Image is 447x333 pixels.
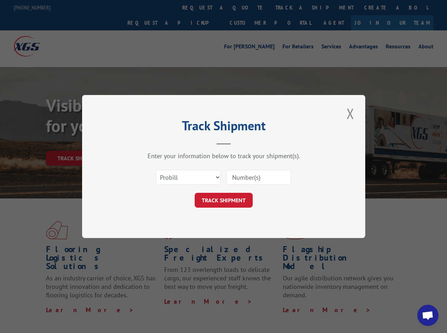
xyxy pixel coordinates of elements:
button: TRACK SHIPMENT [195,193,253,208]
button: Close modal [344,104,356,123]
a: Open chat [417,305,439,326]
div: Enter your information below to track your shipment(s). [118,152,330,160]
h2: Track Shipment [118,121,330,134]
input: Number(s) [226,170,291,185]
